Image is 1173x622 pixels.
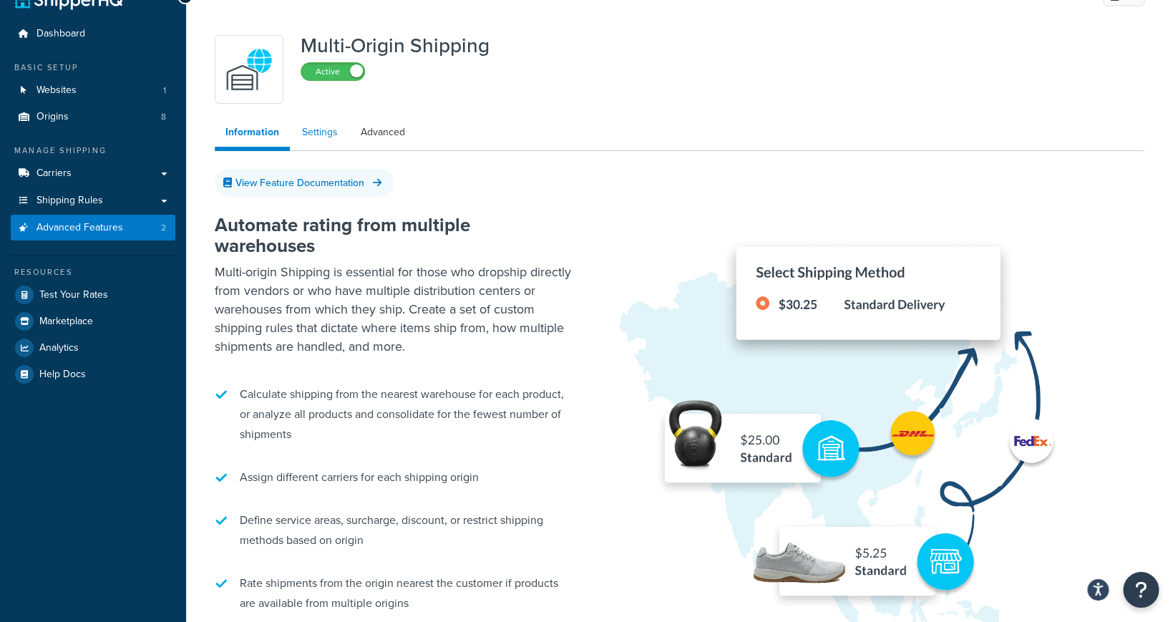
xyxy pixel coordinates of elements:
[11,77,175,104] li: Websites
[11,188,175,214] a: Shipping Rules
[39,289,108,301] span: Test Your Rates
[11,62,175,74] div: Basic Setup
[39,369,86,381] span: Help Docs
[224,44,274,94] img: WatD5o0RtDAAAAAElFTkSuQmCC
[301,35,490,57] h1: Multi-Origin Shipping
[36,111,69,123] span: Origins
[36,195,103,207] span: Shipping Rules
[301,63,364,80] label: Active
[11,266,175,278] div: Resources
[291,118,349,147] a: Settings
[11,215,175,241] a: Advanced Features2
[39,316,93,328] span: Marketplace
[11,282,175,308] a: Test Your Rates
[11,104,175,130] li: Origins
[11,104,175,130] a: Origins8
[215,503,573,558] li: Define service areas, surcharge, discount, or restrict shipping methods based on origin
[215,263,573,356] p: Multi-origin Shipping is essential for those who dropship directly from vendors or who have multi...
[11,308,175,334] a: Marketplace
[215,118,290,151] a: Information
[161,111,166,123] span: 8
[350,118,416,147] a: Advanced
[11,215,175,241] li: Advanced Features
[215,566,573,621] li: Rate shipments from the origin nearest the customer if products are available from multiple origins
[36,167,72,180] span: Carriers
[36,222,123,234] span: Advanced Features
[11,77,175,104] a: Websites1
[215,460,573,495] li: Assign different carriers for each shipping origin
[215,215,573,256] h2: Automate rating from multiple warehouses
[11,145,175,157] div: Manage Shipping
[36,28,85,40] span: Dashboard
[163,84,166,97] span: 1
[36,84,77,97] span: Websites
[215,377,573,452] li: Calculate shipping from the nearest warehouse for each product, or analyze all products and conso...
[215,169,394,197] a: View Feature Documentation
[11,335,175,361] a: Analytics
[11,160,175,187] a: Carriers
[11,361,175,387] a: Help Docs
[11,21,175,47] a: Dashboard
[39,342,79,354] span: Analytics
[1123,572,1159,608] button: Open Resource Center
[161,222,166,234] span: 2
